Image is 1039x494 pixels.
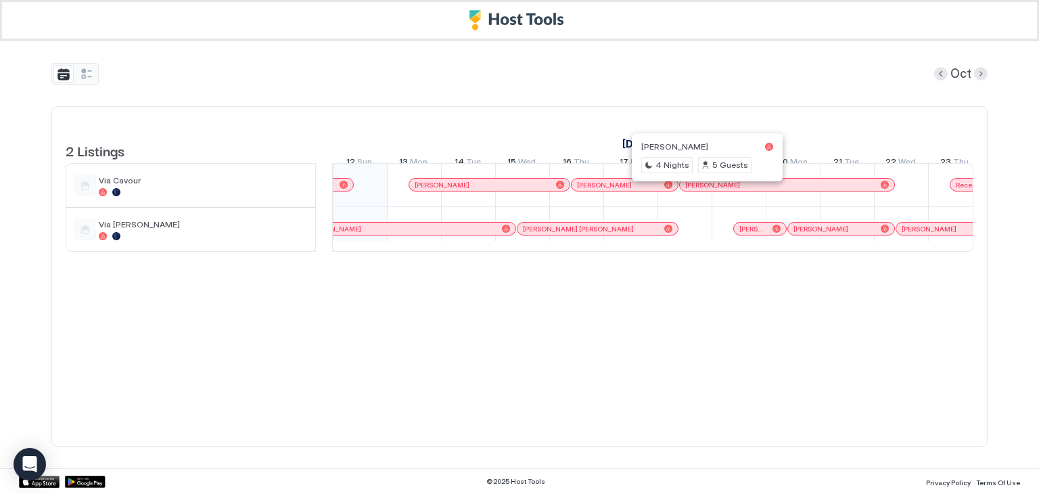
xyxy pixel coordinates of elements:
span: Tue [844,156,859,171]
span: Thu [953,156,969,171]
a: October 20, 2025 [774,154,811,173]
span: Sun [357,156,372,171]
span: [PERSON_NAME] [306,225,361,233]
div: Open Intercom Messenger [14,448,46,480]
span: Recep [956,181,976,189]
a: October 23, 2025 [937,154,972,173]
a: October 16, 2025 [559,154,593,173]
span: [PERSON_NAME] [685,181,740,189]
div: tab-group [51,63,99,85]
a: October 12, 2025 [343,154,375,173]
a: Terms Of Use [976,474,1020,489]
a: October 5, 2025 [619,134,658,154]
span: [PERSON_NAME] [415,181,469,189]
span: Privacy Policy [926,478,971,487]
span: [PERSON_NAME] [641,141,708,152]
span: 13 [399,156,408,171]
span: Thu [574,156,589,171]
span: [PERSON_NAME] [793,225,848,233]
a: Privacy Policy [926,474,971,489]
span: Fri [630,156,640,171]
span: [PERSON_NAME] [PERSON_NAME] [523,225,634,233]
span: Terms Of Use [976,478,1020,487]
a: October 13, 2025 [396,154,431,173]
span: © 2025 Host Tools [486,477,545,486]
a: October 21, 2025 [830,154,862,173]
span: 12 [346,156,355,171]
span: [PERSON_NAME] [577,181,632,189]
span: [PERSON_NAME] [902,225,956,233]
span: 16 [563,156,572,171]
span: [PERSON_NAME] [739,225,767,233]
span: 21 [833,156,842,171]
span: Mon [790,156,808,171]
span: Tue [466,156,481,171]
span: 4 Nights [655,159,689,171]
span: 15 [507,156,516,171]
span: 2 Listings [66,140,124,160]
span: Via Cavour [99,175,307,185]
span: 23 [940,156,951,171]
span: 14 [455,156,464,171]
a: October 15, 2025 [504,154,539,173]
a: October 14, 2025 [451,154,484,173]
span: Oct [950,66,971,82]
button: Previous month [934,67,948,81]
span: Wed [518,156,536,171]
span: 17 [620,156,628,171]
a: October 22, 2025 [882,154,919,173]
span: Wed [898,156,916,171]
a: October 17, 2025 [616,154,643,173]
span: Via [PERSON_NAME] [99,219,307,229]
span: 22 [885,156,896,171]
a: App Store [19,476,60,488]
span: Mon [410,156,428,171]
button: Next month [974,67,988,81]
a: Google Play Store [65,476,106,488]
span: 5 Guests [712,159,748,171]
